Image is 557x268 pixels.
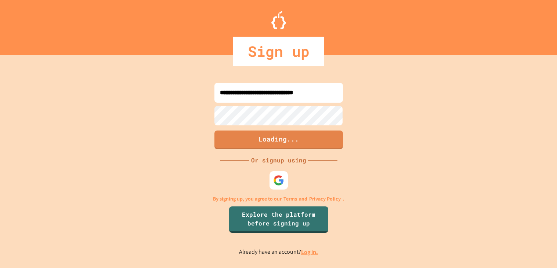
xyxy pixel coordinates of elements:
button: Loading... [214,131,343,149]
a: Log in. [301,248,318,256]
p: By signing up, you agree to our and . [213,195,344,203]
img: Logo.svg [271,11,286,29]
a: Explore the platform before signing up [229,206,328,233]
div: Or signup using [249,156,308,165]
a: Privacy Policy [309,195,341,203]
p: Already have an account? [239,247,318,257]
div: Sign up [233,37,324,66]
a: Terms [283,195,297,203]
img: google-icon.svg [273,175,284,186]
